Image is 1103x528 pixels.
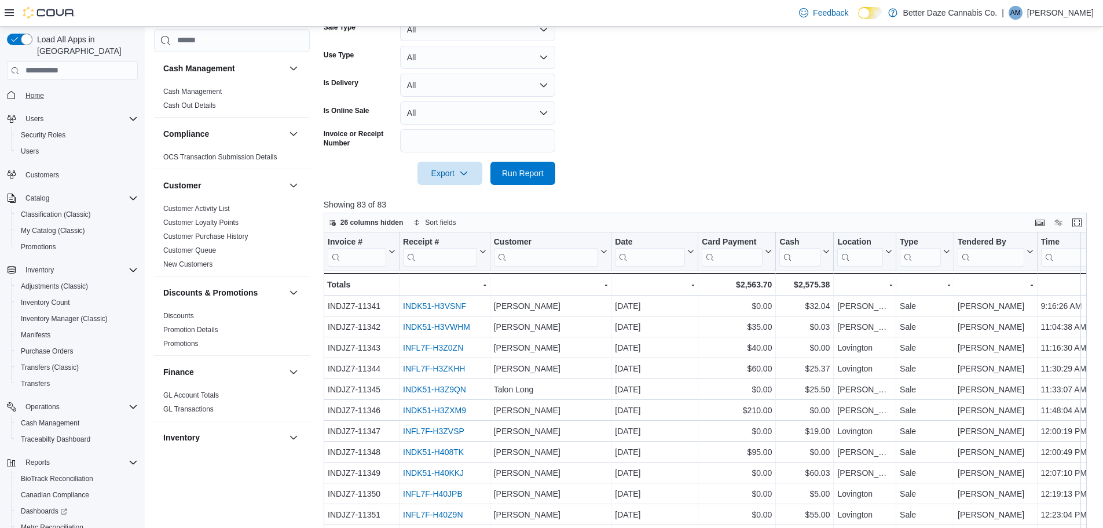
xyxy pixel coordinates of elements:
[403,343,463,352] a: INFL7F-H3Z0ZN
[2,87,142,104] button: Home
[779,299,830,313] div: $32.04
[403,427,464,436] a: INFL7F-H3ZVSP
[163,340,199,348] a: Promotions
[403,278,486,292] div: -
[494,403,608,417] div: [PERSON_NAME]
[25,402,60,412] span: Operations
[858,19,859,20] span: Dark Mode
[1009,6,1023,20] div: Andy Moreno
[16,377,54,391] a: Transfers
[16,312,138,326] span: Inventory Manager (Classic)
[779,236,820,247] div: Cash
[403,406,466,415] a: INDK51-H3ZXM9
[779,236,820,266] div: Cash
[400,74,555,97] button: All
[21,400,138,414] span: Operations
[16,472,138,486] span: BioTrack Reconciliation
[958,278,1033,292] div: -
[779,424,830,438] div: $19.00
[1070,216,1084,230] button: Enter fullscreen
[12,294,142,311] button: Inventory Count
[328,362,395,376] div: INDJZ7-11344
[16,416,138,430] span: Cash Management
[12,503,142,519] a: Dashboards
[702,320,772,334] div: $35.00
[154,85,310,117] div: Cash Management
[16,296,138,309] span: Inventory Count
[615,341,694,355] div: [DATE]
[12,359,142,376] button: Transfers (Classic)
[21,191,138,205] span: Catalog
[403,236,477,247] div: Receipt #
[163,152,277,162] span: OCS Transaction Submission Details
[615,236,685,247] div: Date
[12,206,142,223] button: Classification (Classic)
[25,194,49,203] span: Catalog
[154,388,310,421] div: Finance
[163,405,214,413] a: GL Transactions
[21,168,64,182] a: Customers
[494,341,608,355] div: [PERSON_NAME]
[21,363,79,372] span: Transfers (Classic)
[779,341,830,355] div: $0.00
[21,379,50,388] span: Transfers
[2,454,142,471] button: Reports
[837,424,892,438] div: Lovington
[958,362,1033,376] div: [PERSON_NAME]
[21,242,56,252] span: Promotions
[400,18,555,41] button: All
[958,236,1024,247] div: Tendered By
[403,236,486,266] button: Receipt #
[2,190,142,206] button: Catalog
[12,487,142,503] button: Canadian Compliance
[12,278,142,294] button: Adjustments (Classic)
[163,366,284,378] button: Finance
[425,218,456,227] span: Sort fields
[163,218,239,227] span: Customer Loyalty Points
[16,416,84,430] a: Cash Management
[340,218,404,227] span: 26 columns hidden
[615,236,694,266] button: Date
[324,199,1095,210] p: Showing 83 of 83
[328,341,395,355] div: INDJZ7-11343
[900,383,950,396] div: Sale
[702,278,772,292] div: $2,563.70
[417,162,482,185] button: Export
[163,405,214,414] span: GL Transactions
[287,127,301,141] button: Compliance
[328,236,386,266] div: Invoice #
[16,432,138,446] span: Traceabilty Dashboard
[21,130,65,140] span: Security Roles
[490,162,555,185] button: Run Report
[702,445,772,459] div: $95.00
[837,236,883,247] div: Location
[163,326,218,334] a: Promotion Details
[403,301,466,311] a: INDK51-H3VSNF
[21,191,54,205] button: Catalog
[900,278,950,292] div: -
[958,236,1024,266] div: Tendered By
[16,472,98,486] a: BioTrack Reconciliation
[1010,6,1021,20] span: AM
[779,278,830,292] div: $2,575.38
[12,311,142,327] button: Inventory Manager (Classic)
[16,144,138,158] span: Users
[1002,6,1004,20] p: |
[16,279,93,293] a: Adjustments (Classic)
[12,127,142,143] button: Security Roles
[16,128,70,142] a: Security Roles
[858,7,882,19] input: Dark Mode
[25,458,50,467] span: Reports
[702,299,772,313] div: $0.00
[615,424,694,438] div: [DATE]
[163,88,222,96] a: Cash Management
[702,403,772,417] div: $210.00
[21,298,70,307] span: Inventory Count
[900,424,950,438] div: Sale
[324,106,369,115] label: Is Online Sale
[900,403,950,417] div: Sale
[837,383,892,396] div: [PERSON_NAME]
[25,114,43,123] span: Users
[12,239,142,255] button: Promotions
[328,383,395,396] div: INDJZ7-11345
